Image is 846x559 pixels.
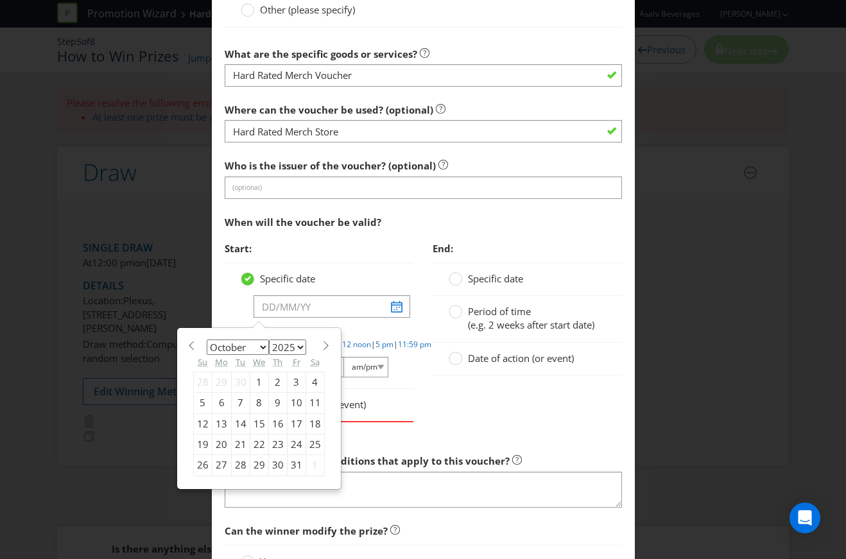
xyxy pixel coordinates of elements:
[250,434,268,455] div: 22
[306,393,324,413] div: 11
[212,434,231,455] div: 20
[231,413,250,434] div: 14
[225,47,417,60] span: What are the specific goods or services?
[254,295,411,318] input: DD/MM/YY
[287,413,306,434] div: 17
[287,434,306,455] div: 24
[225,454,510,467] span: Are there any other conditions that apply to this voucher?
[225,216,381,228] span: When will the voucher be valid?
[250,393,268,413] div: 8
[250,455,268,476] div: 29
[376,339,393,350] a: 5 pm
[371,339,376,350] span: |
[193,393,212,413] div: 5
[268,434,287,455] div: 23
[287,393,306,413] div: 10
[231,455,250,476] div: 28
[306,413,324,434] div: 18
[231,393,250,413] div: 7
[306,455,324,476] div: 1
[193,413,212,434] div: 12
[193,372,212,392] div: 28
[468,272,523,285] span: Specific date
[287,372,306,392] div: 3
[790,503,820,533] div: Open Intercom Messenger
[253,356,265,368] abbr: Wednesday
[468,352,574,365] span: Date of action (or event)
[398,339,431,350] a: 11:59 pm
[311,356,320,368] abbr: Saturday
[306,434,324,455] div: 25
[393,339,398,350] span: |
[468,318,594,331] span: (e.g. 2 weeks after start date)
[193,434,212,455] div: 19
[273,356,282,368] abbr: Thursday
[193,455,212,476] div: 26
[260,272,315,285] span: Specific date
[212,413,231,434] div: 13
[212,372,231,392] div: 29
[268,372,287,392] div: 2
[468,305,531,318] span: Period of time
[268,413,287,434] div: 16
[250,413,268,434] div: 15
[225,242,252,255] span: Start:
[293,356,300,368] abbr: Friday
[225,524,388,537] span: Can the winner modify the prize?
[231,434,250,455] div: 21
[212,455,231,476] div: 27
[268,455,287,476] div: 30
[433,242,453,255] span: End:
[342,339,371,350] a: 12 noon
[231,372,250,392] div: 30
[250,372,268,392] div: 1
[225,159,436,172] span: Who is the issuer of the voucher? (optional)
[198,356,207,368] abbr: Sunday
[268,393,287,413] div: 9
[212,393,231,413] div: 6
[287,455,306,476] div: 31
[215,356,228,368] abbr: Monday
[225,103,433,116] span: Where can the voucher be used? (optional)
[236,356,245,368] abbr: Tuesday
[260,3,355,16] span: Other (please specify)
[306,372,324,392] div: 4
[225,64,622,87] input: A description of the goods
